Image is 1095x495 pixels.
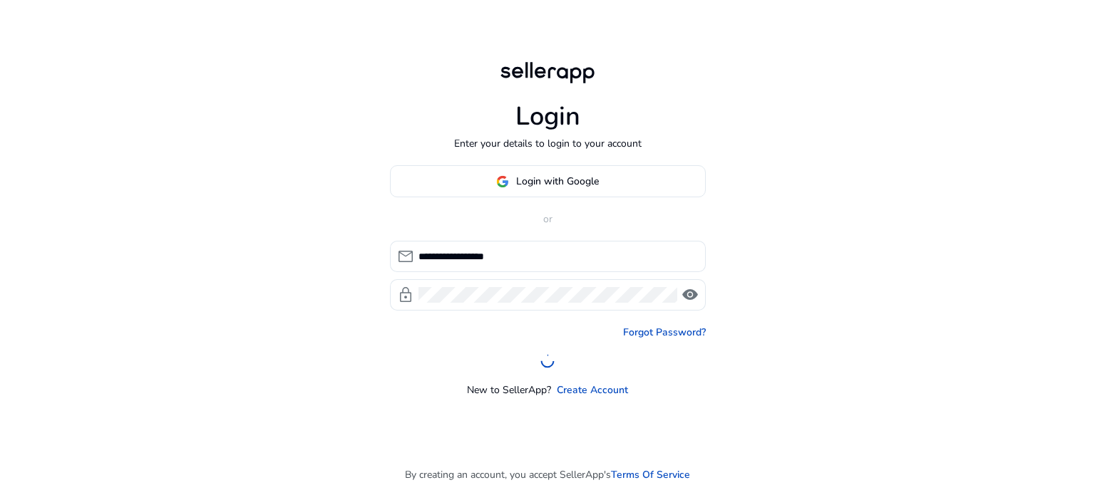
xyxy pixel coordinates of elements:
[454,136,642,151] p: Enter your details to login to your account
[515,101,580,132] h1: Login
[467,382,551,397] p: New to SellerApp?
[682,286,699,303] span: visibility
[397,286,414,303] span: lock
[397,248,414,265] span: mail
[390,212,706,226] p: or
[516,174,599,189] span: Login with Google
[557,382,628,397] a: Create Account
[623,325,706,340] a: Forgot Password?
[496,175,509,188] img: google-logo.svg
[390,165,706,197] button: Login with Google
[611,467,690,482] a: Terms Of Service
